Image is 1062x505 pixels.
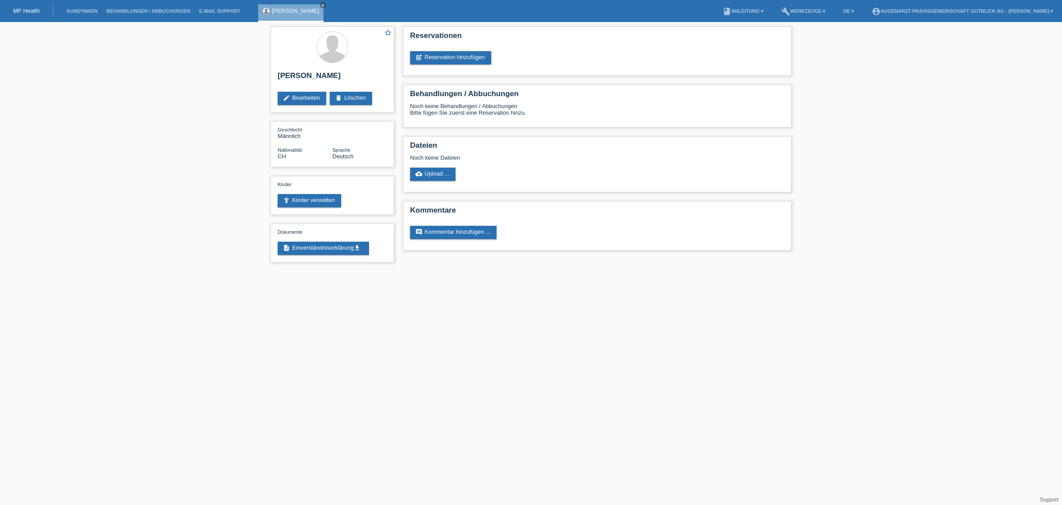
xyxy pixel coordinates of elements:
[410,206,784,219] h2: Kommentare
[102,8,195,14] a: Behandlungen / Abbuchungen
[410,31,784,45] h2: Reservationen
[272,7,319,14] a: [PERSON_NAME]
[354,244,361,251] i: get_app
[320,2,326,8] a: close
[330,92,372,105] a: deleteLöschen
[335,94,342,101] i: delete
[872,7,881,16] i: account_circle
[410,103,784,123] div: Noch keine Behandlungen / Abbuchungen Bitte fügen Sie zuerst eine Reservation hinzu.
[321,3,325,7] i: close
[410,51,491,64] a: post_addReservation hinzufügen
[384,29,392,38] a: star_border
[332,153,354,160] span: Deutsch
[777,8,830,14] a: buildWerkzeuge ▾
[410,226,497,239] a: commentKommentar hinzufügen ...
[278,153,286,160] span: Schweiz
[13,7,40,14] a: MF Health
[283,244,290,251] i: description
[278,147,302,153] span: Nationalität
[410,141,784,154] h2: Dateien
[278,71,387,85] h2: [PERSON_NAME]
[415,170,422,177] i: cloud_upload
[62,8,102,14] a: Kund*innen
[718,8,768,14] a: bookAnleitung ▾
[410,90,784,103] h2: Behandlungen / Abbuchungen
[410,168,456,181] a: cloud_uploadUpload ...
[278,182,292,187] span: Kinder
[283,94,290,101] i: edit
[384,29,392,37] i: star_border
[415,228,422,236] i: comment
[781,7,790,16] i: build
[278,229,302,235] span: Dokumente
[839,8,858,14] a: DE ▾
[723,7,731,16] i: book
[278,194,341,207] a: accessibility_newKinder verwalten
[283,197,290,204] i: accessibility_new
[278,126,332,139] div: Männlich
[278,92,326,105] a: editBearbeiten
[278,242,369,255] a: descriptionEinverständniserklärungget_app
[1040,497,1058,503] a: Support
[867,8,1058,14] a: account_circleAugenarzt-Praxisgemeinschaft Gutblick AG - [PERSON_NAME] ▾
[415,54,422,61] i: post_add
[410,154,680,161] div: Noch keine Dateien
[278,127,302,132] span: Geschlecht
[195,8,245,14] a: E-Mail Support
[332,147,350,153] span: Sprache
